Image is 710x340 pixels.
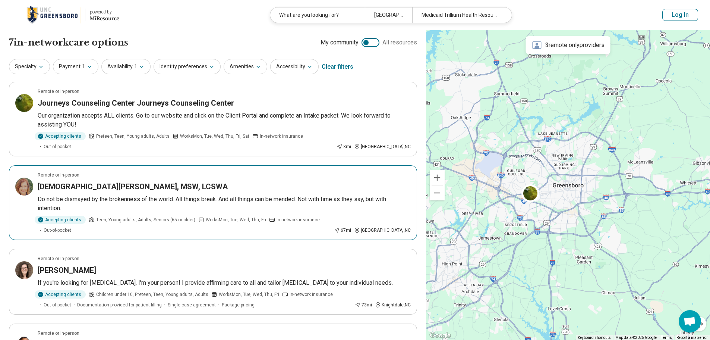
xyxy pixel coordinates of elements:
[38,181,228,192] h3: [DEMOGRAPHIC_DATA][PERSON_NAME], MSW, LCSWA
[382,38,417,47] span: All resources
[679,310,701,333] div: Open chat
[430,170,445,185] button: Zoom in
[9,59,50,74] button: Specialty
[44,302,71,308] span: Out-of-pocket
[38,195,411,213] p: Do not be dismayed by the brokenness of the world. All things break. And all things can be mended...
[676,336,708,340] a: Report a map error
[526,36,610,54] div: 3 remote only providers
[219,291,279,298] span: Works Mon, Tue, Wed, Thu, Fri
[38,172,79,178] p: Remote or In-person
[354,143,411,150] div: [GEOGRAPHIC_DATA] , NC
[615,336,657,340] span: Map data ©2025 Google
[206,216,266,223] span: Works Mon, Tue, Wed, Thu, Fri
[35,216,86,224] div: Accepting clients
[26,6,81,24] img: UNC Greensboro
[334,227,351,234] div: 67 mi
[38,265,96,275] h3: [PERSON_NAME]
[321,38,359,47] span: My community
[260,133,303,140] span: In-network insurance
[154,59,221,74] button: Identity preferences
[38,88,79,95] p: Remote or In-person
[270,59,319,74] button: Accessibility
[412,7,507,23] div: Medicaid Trillium Health Resources
[35,290,86,299] div: Accepting clients
[96,291,208,298] span: Children under 10, Preteen, Teen, Young adults, Adults
[270,7,365,23] div: What are you looking for?
[53,59,98,74] button: Payment1
[90,9,119,15] div: powered by
[38,330,79,337] p: Remote or In-person
[168,302,216,308] span: Single case agreement
[44,143,71,150] span: Out-of-pocket
[96,216,195,223] span: Teen, Young adults, Adults, Seniors (65 or older)
[277,216,320,223] span: In-network insurance
[661,336,672,340] a: Terms (opens in new tab)
[222,302,255,308] span: Package pricing
[355,302,372,308] div: 73 mi
[290,291,333,298] span: In-network insurance
[38,111,411,129] p: Our organization accepts ALL clients. Go to our website and click on the Client Portal and comple...
[180,133,249,140] span: Works Mon, Tue, Wed, Thu, Fri, Sat
[354,227,411,234] div: [GEOGRAPHIC_DATA] , NC
[322,58,353,76] div: Clear filters
[9,36,128,49] h1: 7 in-network care options
[224,59,267,74] button: Amenities
[375,302,411,308] div: Knightdale , NC
[365,7,412,23] div: [GEOGRAPHIC_DATA], [GEOGRAPHIC_DATA]
[662,9,698,21] button: Log In
[12,6,119,24] a: UNC Greensboropowered by
[38,98,234,108] h3: Journeys Counseling Center Journeys Counseling Center
[337,143,351,150] div: 3 mi
[44,227,71,234] span: Out-of-pocket
[82,63,85,71] span: 1
[430,185,445,200] button: Zoom out
[38,278,411,287] p: If you're looking for [MEDICAL_DATA], I'm your person! I provide affirming care to all and tailor...
[96,133,170,140] span: Preteen, Teen, Young adults, Adults
[101,59,151,74] button: Availability1
[35,132,86,140] div: Accepting clients
[38,255,79,262] p: Remote or In-person
[77,302,162,308] span: Documentation provided for patient filling
[134,63,137,71] span: 1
